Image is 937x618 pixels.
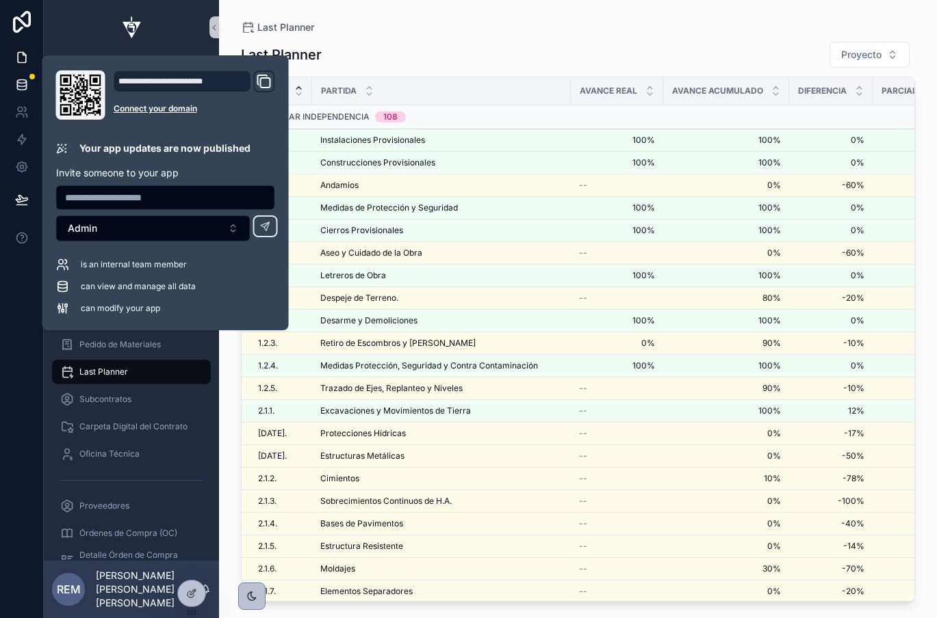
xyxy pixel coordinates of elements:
a: Estructuras Metálicas [320,451,563,461]
a: -- [579,247,655,258]
a: Construcciones Provisionales [320,157,563,168]
span: -10% [797,383,864,394]
a: Protecciones Hídricas [320,428,563,439]
span: 100% [671,360,781,371]
a: Órdenes de Compra (OC) [52,521,211,546]
a: 90% [671,338,781,349]
a: 30% [671,563,781,574]
a: [DATE]. [258,451,304,461]
span: Andamios [320,180,359,191]
a: 2.1.3. [258,496,304,507]
span: 2.1.6. [258,563,277,574]
span: Detalle Órden de Compra (OC) [79,550,197,572]
span: Admin [68,221,97,235]
span: Excavaciones y Movimientos de Tierra [320,405,471,416]
span: 100% [671,202,781,213]
span: -- [579,405,587,416]
span: Avance Acumulado [672,85,763,96]
a: 0% [579,338,655,349]
span: [DATE]. [258,451,287,461]
span: Proyecto [841,48,882,62]
a: 0% [671,247,781,258]
a: 0% [671,180,781,191]
a: 100% [671,405,781,416]
span: -- [579,383,587,394]
a: 100% [671,157,781,168]
img: App logo [115,16,148,38]
span: Estructura Resistente [320,541,403,552]
span: Bases de Pavimentos [320,518,403,529]
a: 0% [797,225,864,236]
span: Letreros de Obra [320,270,386,281]
span: 0% [797,157,864,168]
a: 90% [671,383,781,394]
a: 1.2.5. [258,383,304,394]
a: -50% [797,451,864,461]
span: [DATE]. [258,428,287,439]
a: 0% [797,135,864,146]
span: -- [579,247,587,258]
span: Sobrecimientos Continuos de H.A. [320,496,452,507]
span: Proveedores [79,500,129,511]
a: Cimientos [320,473,563,484]
a: 1.2.3. [258,338,304,349]
span: 100% [579,270,655,281]
a: 10% [671,473,781,484]
span: -100% [797,496,864,507]
span: 100% [579,315,655,326]
span: -- [579,473,587,484]
a: -40% [797,518,864,529]
span: Protecciones Hídricas [320,428,406,439]
a: -- [579,563,655,574]
span: 100% [579,157,655,168]
a: 2.1.1. [258,405,304,416]
span: Cierros Provisionales [320,225,403,236]
a: Elementos Separadores [320,586,563,597]
a: Retiro de Escombros y [PERSON_NAME] [320,338,563,349]
button: Select Button [56,215,251,241]
p: Your app updates are now published [79,142,251,155]
span: Despeje de Terreno. [320,293,398,304]
a: Moldajes [320,563,563,574]
span: Instalaciones Provisionales [320,135,425,146]
a: 2.1.6. [258,563,304,574]
a: -60% [797,247,864,258]
span: Partida [321,85,357,96]
a: Estructura Resistente [320,541,563,552]
div: Domain and Custom Link [114,70,275,120]
a: -10% [797,338,864,349]
a: -- [579,293,655,304]
a: Sobrecimientos Continuos de H.A. [320,496,563,507]
a: 100% [579,202,655,213]
span: Carpeta Digital del Contrato [79,421,188,432]
span: 0% [671,496,781,507]
a: 0% [671,518,781,529]
a: -- [579,383,655,394]
span: -- [579,518,587,529]
button: Select Button [830,42,910,68]
a: 100% [579,360,655,371]
span: Órdenes de Compra (OC) [79,528,177,539]
span: 0% [797,315,864,326]
span: 100% [671,315,781,326]
span: 1.2.3. [258,338,277,349]
a: 2.1.5. [258,541,304,552]
a: Last Planner [241,21,314,34]
span: 2.1.3. [258,496,277,507]
a: Trazado de Ejes, Replanteo y Niveles [320,383,563,394]
span: -- [579,586,587,597]
span: Diferencia [798,85,847,96]
span: -- [579,451,587,461]
span: 1.2.5. [258,383,277,394]
span: 100% [579,135,655,146]
span: Desarme y Demoliciones [320,315,418,326]
a: 0% [797,270,864,281]
a: -- [579,473,655,484]
a: 80% [671,293,781,304]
